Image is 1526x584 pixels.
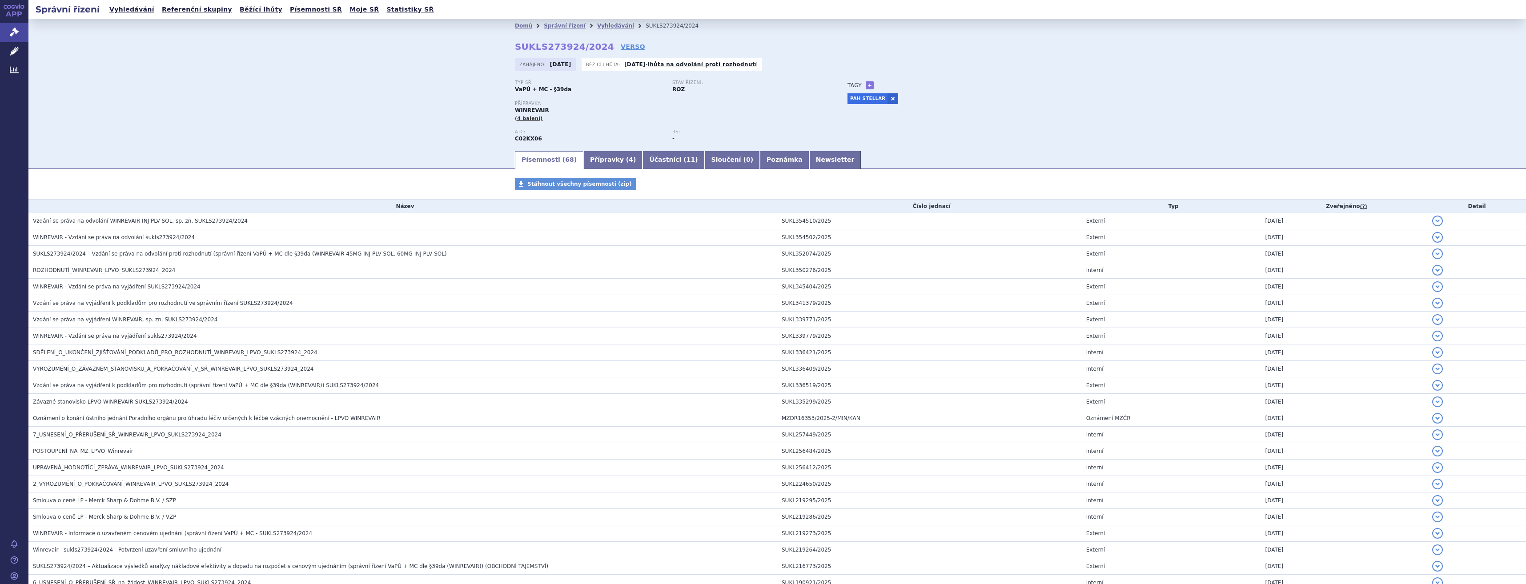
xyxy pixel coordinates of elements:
span: Interní [1086,349,1104,356]
span: Externí [1086,333,1105,339]
a: Vyhledávání [107,4,157,16]
a: Stáhnout všechny písemnosti (zip) [515,178,636,190]
td: [DATE] [1261,443,1428,460]
button: detail [1432,561,1443,572]
td: [DATE] [1261,558,1428,575]
p: Typ SŘ: [515,80,663,85]
td: SUKL335299/2025 [777,394,1082,410]
button: detail [1432,528,1443,539]
td: [DATE] [1261,476,1428,492]
td: SUKL336519/2025 [777,377,1082,394]
td: [DATE] [1261,229,1428,246]
button: detail [1432,364,1443,374]
span: 7_USNESENÍ_O_PŘERUŠENÍ_SŘ_WINREVAIR_LPVO_SUKLS273924_2024 [33,432,221,438]
td: SUKL336421/2025 [777,344,1082,361]
td: SUKL350276/2025 [777,262,1082,279]
span: Externí [1086,316,1105,323]
td: SUKL336409/2025 [777,361,1082,377]
a: Domů [515,23,532,29]
td: [DATE] [1261,427,1428,443]
td: SUKL216773/2025 [777,558,1082,575]
td: [DATE] [1261,542,1428,558]
span: Interní [1086,481,1104,487]
strong: SUKLS273924/2024 [515,41,614,52]
span: Externí [1086,234,1105,240]
td: SUKL224650/2025 [777,476,1082,492]
span: 0 [746,156,751,163]
span: Vzdání se práva na vyjádření WINREVAIR, sp. zn. SUKLS273924/2024 [33,316,217,323]
p: Stav řízení: [672,80,821,85]
span: Stáhnout všechny písemnosti (zip) [527,181,632,187]
span: Interní [1086,432,1104,438]
td: SUKL339779/2025 [777,328,1082,344]
span: SUKLS273924/2024 – Vzdání se práva na odvolání proti rozhodnutí (správní řízení VaPÚ + MC dle §39... [33,251,447,257]
span: Smlouva o ceně LP - Merck Sharp & Dohme B.V. / SZP [33,497,176,504]
td: SUKL339771/2025 [777,312,1082,328]
a: Vyhledávání [597,23,634,29]
a: PAH STELLAR [847,93,887,104]
button: detail [1432,429,1443,440]
a: Běžící lhůty [237,4,285,16]
button: detail [1432,544,1443,555]
button: detail [1432,413,1443,424]
td: SUKL345404/2025 [777,279,1082,295]
button: detail [1432,314,1443,325]
span: 11 [687,156,695,163]
strong: ROZ [672,86,685,92]
span: 4 [629,156,633,163]
td: [DATE] [1261,492,1428,509]
td: [DATE] [1261,460,1428,476]
span: Externí [1086,399,1105,405]
td: [DATE] [1261,509,1428,525]
button: detail [1432,331,1443,341]
span: 2_VYROZUMĚNÍ_O_POKRAČOVÁNÍ_WINREVAIR_LPVO_SUKLS273924_2024 [33,481,229,487]
span: WINREVAIR - Vzdání se práva na vyjádření sukls273924/2024 [33,333,197,339]
abbr: (?) [1360,204,1367,210]
th: Číslo jednací [777,200,1082,213]
strong: [DATE] [624,61,646,68]
td: [DATE] [1261,525,1428,542]
td: [DATE] [1261,279,1428,295]
td: SUKL256412/2025 [777,460,1082,476]
button: detail [1432,495,1443,506]
span: SDĚLENÍ_O_UKONČENÍ_ZJIŠŤOVÁNÍ_PODKLADŮ_PRO_ROZHODNUTÍ_WINREVAIR_LPVO_SUKLS273924_2024 [33,349,317,356]
td: [DATE] [1261,344,1428,361]
span: Závazné stanovisko LPVO WINREVAIR SUKLS273924/2024 [33,399,188,405]
span: POSTOUPENÍ_NA_MZ_LPVO_Winrevair [33,448,133,454]
a: Moje SŘ [347,4,381,16]
button: detail [1432,216,1443,226]
span: WINREVAIR - Vzdání se práva na vyjádření SUKLS273924/2024 [33,284,201,290]
p: ATC: [515,129,663,135]
strong: VaPÚ + MC - §39da [515,86,571,92]
span: WINREVAIR - Vzdání se práva na odvolání sukls273924/2024 [33,234,195,240]
a: VERSO [621,42,645,51]
button: detail [1432,396,1443,407]
th: Detail [1428,200,1526,213]
h3: Tagy [847,80,862,91]
span: 68 [565,156,574,163]
a: Správní řízení [544,23,586,29]
p: RS: [672,129,821,135]
span: Vzdání se práva na vyjádření k podkladům pro rozhodnutí ve správním řízení SUKLS273924/2024 [33,300,293,306]
th: Typ [1082,200,1261,213]
span: Externí [1086,218,1105,224]
td: [DATE] [1261,361,1428,377]
a: Referenční skupiny [159,4,235,16]
span: Interní [1086,448,1104,454]
span: Externí [1086,251,1105,257]
td: SUKL219295/2025 [777,492,1082,509]
td: SUKL219286/2025 [777,509,1082,525]
span: WINREVAIR [515,107,549,113]
span: WINREVAIR - Informace o uzavřeném cenovém ujednání (správní řízení VaPÚ + MC - SUKLS273924/2024 [33,530,312,536]
span: Vzdání se práva na odvolání WINREVAIR INJ PLV SOL, sp. zn. SUKLS273924/2024 [33,218,248,224]
a: Účastníci (11) [643,151,704,169]
td: SUKL257449/2025 [777,427,1082,443]
td: MZDR16353/2025-2/MIN/KAN [777,410,1082,427]
button: detail [1432,265,1443,276]
td: [DATE] [1261,246,1428,262]
h2: Správní řízení [28,3,107,16]
span: Externí [1086,284,1105,290]
td: [DATE] [1261,312,1428,328]
span: Interní [1086,497,1104,504]
li: SUKLS273924/2024 [646,19,710,32]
